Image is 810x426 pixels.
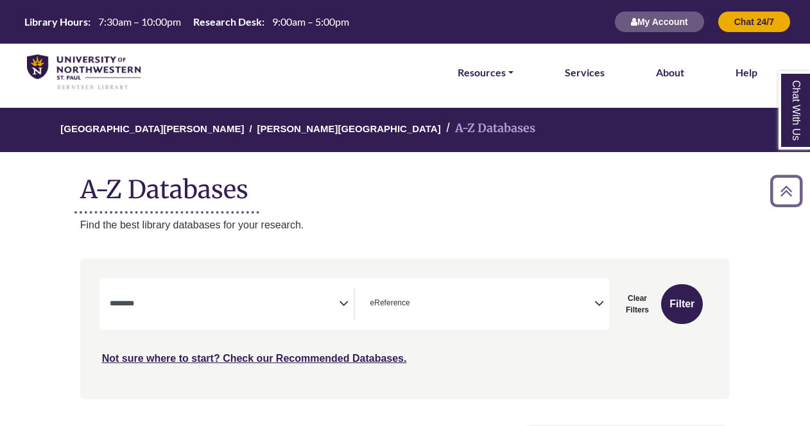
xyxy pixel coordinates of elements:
li: A-Z Databases [441,119,535,138]
a: Chat 24/7 [718,16,791,27]
a: Resources [458,64,513,81]
nav: Search filters [80,259,730,398]
p: Find the best library databases for your research. [80,217,730,234]
th: Library Hours: [19,15,91,28]
textarea: Search [110,300,339,310]
a: About [656,64,684,81]
li: eReference [365,297,410,309]
a: [PERSON_NAME][GEOGRAPHIC_DATA] [257,121,441,134]
button: Chat 24/7 [718,11,791,33]
a: Help [736,64,757,81]
img: library_home [27,55,141,90]
table: Hours Today [19,15,354,27]
span: eReference [370,297,410,309]
button: Submit for Search Results [661,284,703,324]
a: [GEOGRAPHIC_DATA][PERSON_NAME] [60,121,244,134]
span: 9:00am – 5:00pm [272,15,349,28]
a: Hours Today [19,15,354,30]
span: 7:30am – 10:00pm [98,15,181,28]
a: Back to Top [766,182,807,200]
h1: A-Z Databases [80,165,730,204]
button: My Account [614,11,705,33]
a: Services [565,64,605,81]
nav: breadcrumb [80,108,730,152]
textarea: Search [413,300,418,310]
a: Not sure where to start? Check our Recommended Databases. [102,353,407,364]
button: Clear Filters [617,284,659,324]
a: My Account [614,16,705,27]
th: Research Desk: [188,15,265,28]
